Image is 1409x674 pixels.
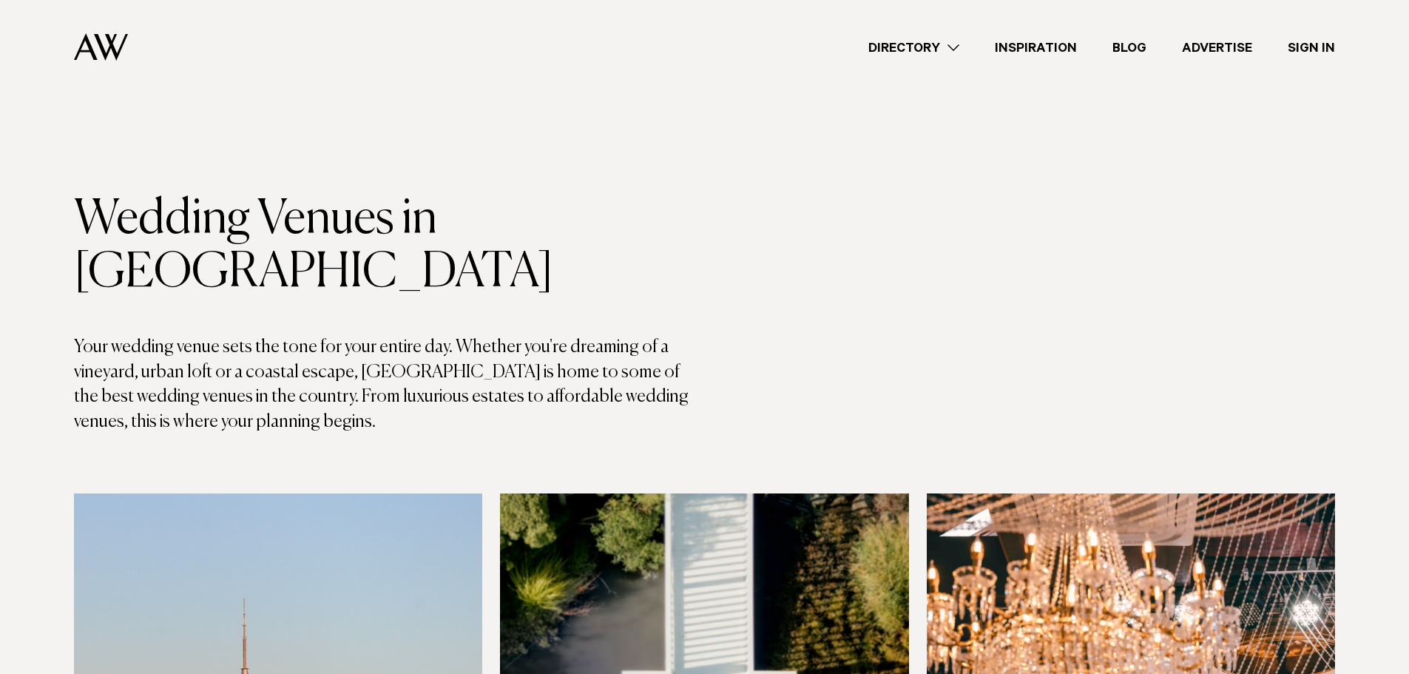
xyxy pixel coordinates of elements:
[74,335,705,434] p: Your wedding venue sets the tone for your entire day. Whether you're dreaming of a vineyard, urba...
[74,193,705,300] h1: Wedding Venues in [GEOGRAPHIC_DATA]
[1095,38,1164,58] a: Blog
[977,38,1095,58] a: Inspiration
[1270,38,1353,58] a: Sign In
[74,33,128,61] img: Auckland Weddings Logo
[851,38,977,58] a: Directory
[1164,38,1270,58] a: Advertise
